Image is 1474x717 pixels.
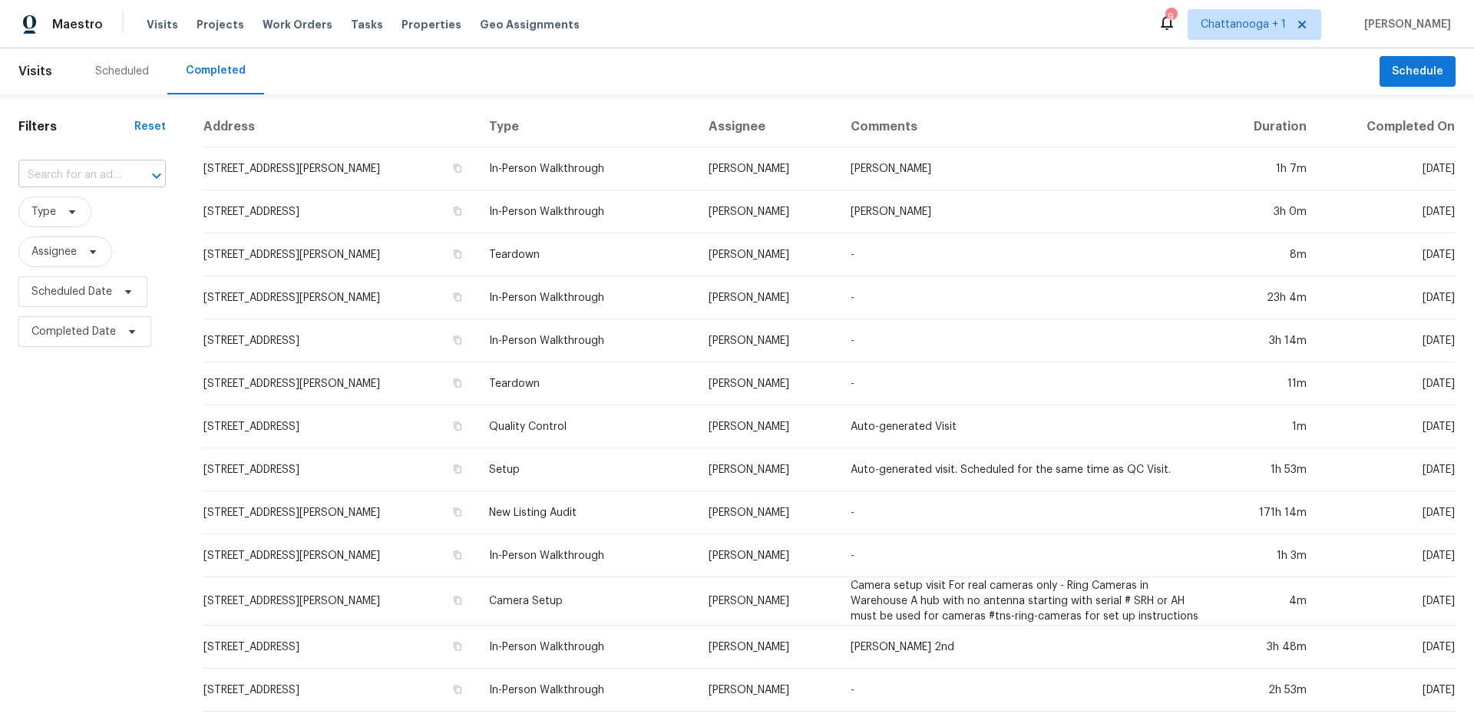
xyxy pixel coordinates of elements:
button: Copy Address [451,161,464,175]
td: [DATE] [1319,491,1456,534]
span: Scheduled Date [31,284,112,299]
td: Setup [477,448,696,491]
td: In-Person Walkthrough [477,534,696,577]
td: 2h 53m [1215,669,1319,712]
td: [STREET_ADDRESS] [203,190,478,233]
td: [PERSON_NAME] [838,147,1215,190]
td: - [838,491,1215,534]
td: - [838,276,1215,319]
td: [PERSON_NAME] [838,190,1215,233]
th: Duration [1215,107,1319,147]
td: In-Person Walkthrough [477,190,696,233]
td: [STREET_ADDRESS][PERSON_NAME] [203,362,478,405]
td: 3h 48m [1215,626,1319,669]
td: 4m [1215,577,1319,626]
button: Copy Address [451,247,464,261]
span: Type [31,204,56,220]
button: Copy Address [451,290,464,304]
td: In-Person Walkthrough [477,669,696,712]
span: Projects [197,17,244,32]
span: [PERSON_NAME] [1358,17,1451,32]
button: Copy Address [451,462,464,476]
td: Camera Setup [477,577,696,626]
td: [PERSON_NAME] [696,190,838,233]
td: [STREET_ADDRESS][PERSON_NAME] [203,147,478,190]
td: [PERSON_NAME] [696,534,838,577]
td: In-Person Walkthrough [477,319,696,362]
td: [STREET_ADDRESS] [203,626,478,669]
td: [STREET_ADDRESS][PERSON_NAME] [203,491,478,534]
td: [PERSON_NAME] [696,405,838,448]
button: Copy Address [451,419,464,433]
td: [DATE] [1319,147,1456,190]
td: 3h 0m [1215,190,1319,233]
td: [DATE] [1319,405,1456,448]
td: [DATE] [1319,669,1456,712]
td: [DATE] [1319,190,1456,233]
div: Completed [186,63,246,78]
td: 11m [1215,362,1319,405]
th: Address [203,107,478,147]
td: [STREET_ADDRESS][PERSON_NAME] [203,276,478,319]
th: Type [477,107,696,147]
button: Schedule [1380,56,1456,88]
span: Visits [147,17,178,32]
td: In-Person Walkthrough [477,626,696,669]
td: [STREET_ADDRESS] [203,405,478,448]
div: Reset [134,119,166,134]
span: Work Orders [263,17,332,32]
th: Assignee [696,107,838,147]
button: Copy Address [451,204,464,218]
button: Copy Address [451,548,464,562]
td: [STREET_ADDRESS][PERSON_NAME] [203,577,478,626]
td: 1h 3m [1215,534,1319,577]
span: Schedule [1392,62,1443,81]
span: Visits [18,55,52,88]
button: Copy Address [451,505,464,519]
div: Scheduled [95,64,149,79]
td: Auto-generated Visit [838,405,1215,448]
td: [DATE] [1319,362,1456,405]
td: [DATE] [1319,626,1456,669]
td: [PERSON_NAME] [696,319,838,362]
td: [DATE] [1319,319,1456,362]
td: 1h 53m [1215,448,1319,491]
span: Chattanooga + 1 [1201,17,1286,32]
td: Auto-generated visit. Scheduled for the same time as QC Visit. [838,448,1215,491]
td: 23h 4m [1215,276,1319,319]
td: - [838,669,1215,712]
td: [STREET_ADDRESS] [203,669,478,712]
td: New Listing Audit [477,491,696,534]
td: [DATE] [1319,448,1456,491]
td: [PERSON_NAME] [696,669,838,712]
td: Teardown [477,233,696,276]
button: Copy Address [451,682,464,696]
td: [DATE] [1319,233,1456,276]
span: Properties [402,17,461,32]
td: [STREET_ADDRESS] [203,319,478,362]
input: Search for an address... [18,164,123,187]
span: Completed Date [31,324,116,339]
span: Tasks [351,19,383,30]
td: [DATE] [1319,276,1456,319]
td: 1h 7m [1215,147,1319,190]
button: Copy Address [451,376,464,390]
td: 171h 14m [1215,491,1319,534]
td: [STREET_ADDRESS][PERSON_NAME] [203,534,478,577]
span: Maestro [52,17,103,32]
td: [DATE] [1319,577,1456,626]
td: 8m [1215,233,1319,276]
button: Copy Address [451,333,464,347]
td: [STREET_ADDRESS] [203,448,478,491]
td: 1m [1215,405,1319,448]
td: 3h 14m [1215,319,1319,362]
td: [PERSON_NAME] [696,362,838,405]
td: [STREET_ADDRESS][PERSON_NAME] [203,233,478,276]
td: Camera setup visit For real cameras only - Ring Cameras in Warehouse A hub with no antenna starti... [838,577,1215,626]
td: Teardown [477,362,696,405]
td: - [838,233,1215,276]
td: - [838,319,1215,362]
td: - [838,534,1215,577]
td: - [838,362,1215,405]
h1: Filters [18,119,134,134]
